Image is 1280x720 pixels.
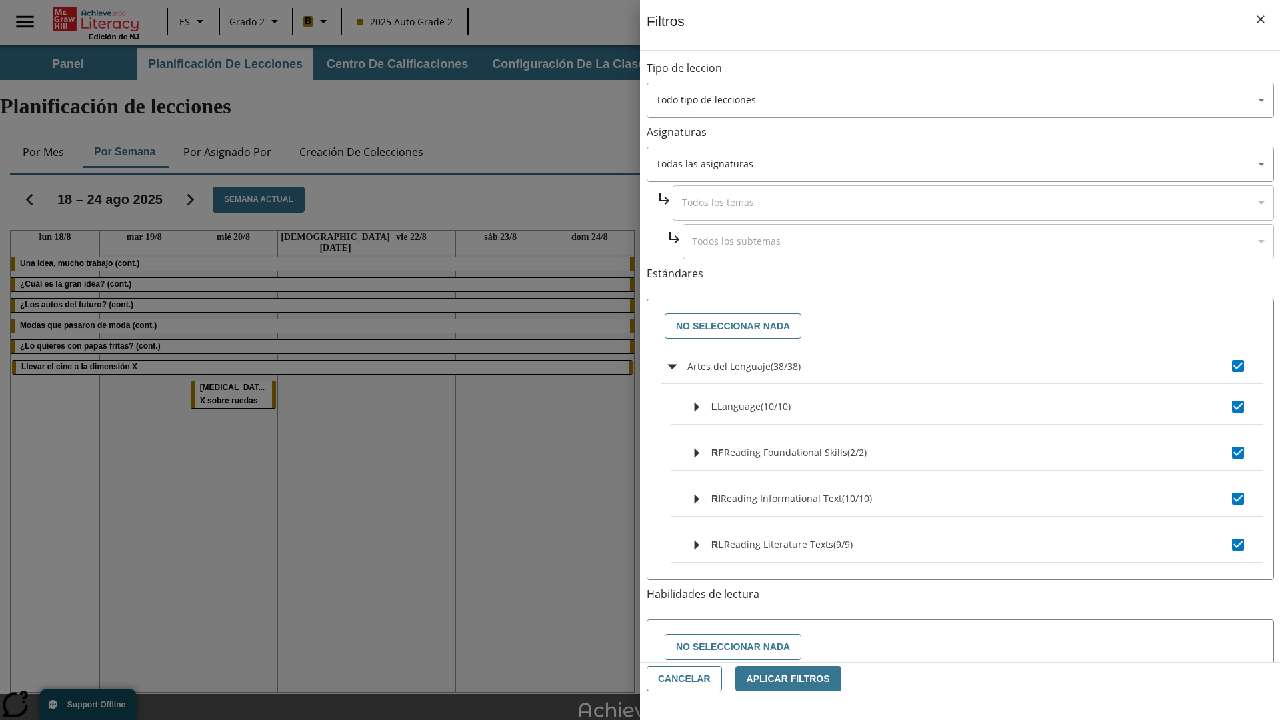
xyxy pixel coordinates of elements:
span: RI [711,493,721,504]
span: RF [711,447,724,458]
span: 2 estándares seleccionados/2 estándares en grupo [847,446,867,459]
button: No seleccionar nada [665,634,801,660]
p: Estándares [647,266,1274,281]
h1: Filtros [647,13,685,50]
span: 10 estándares seleccionados/10 estándares en grupo [761,400,791,413]
button: Aplicar Filtros [735,666,841,692]
span: Reading Informational Text [721,492,842,505]
div: Seleccione una Asignatura [683,224,1274,259]
p: Asignaturas [647,125,1274,140]
button: Cerrar los filtros del Menú lateral [1247,5,1275,33]
ul: Seleccione estándares [661,349,1263,671]
span: Reading Literature Texts [724,538,833,551]
p: Habilidades de lectura [647,587,1274,602]
span: 9 estándares seleccionados/9 estándares en grupo [833,538,853,551]
span: 10 estándares seleccionados/10 estándares en grupo [842,492,872,505]
div: Seleccione un tipo de lección [647,83,1274,118]
span: Reading Foundational Skills [724,446,847,459]
p: Tipo de leccion [647,61,1274,76]
div: Seleccione habilidades [658,631,1263,663]
div: Seleccione una Asignatura [647,147,1274,182]
div: Seleccione una Asignatura [673,185,1274,221]
span: RL [711,539,724,550]
button: Cancelar [647,666,722,692]
span: L [711,401,717,412]
span: Artes del Lenguaje [687,360,771,373]
span: Language [717,400,761,413]
button: No seleccionar nada [665,313,801,339]
span: 38 estándares seleccionados/38 estándares en grupo [771,360,801,373]
div: Seleccione estándares [658,310,1263,343]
